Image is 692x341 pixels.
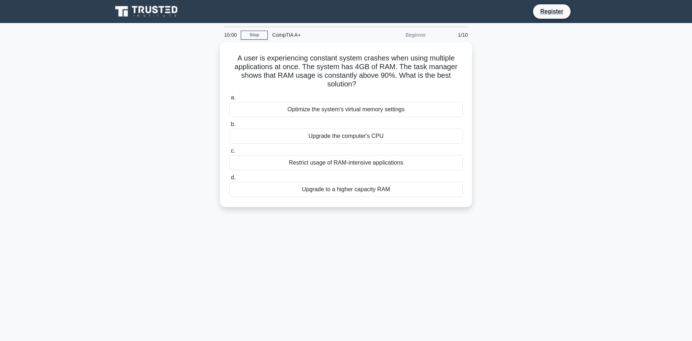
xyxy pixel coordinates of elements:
[241,31,268,40] a: Stop
[231,174,235,180] span: d.
[229,54,463,89] h5: A user is experiencing constant system crashes when using multiple applications at once. The syst...
[231,121,235,127] span: b.
[231,94,235,100] span: a.
[231,148,235,154] span: c.
[229,182,463,197] div: Upgrade to a higher capacity RAM
[229,129,463,144] div: Upgrade the computer's CPU
[367,28,430,42] div: Beginner
[536,7,568,16] a: Register
[430,28,472,42] div: 1/10
[229,102,463,117] div: Optimize the system's virtual memory settings
[268,28,367,42] div: CompTIA A+
[220,28,241,42] div: 10:00
[229,155,463,170] div: Restrict usage of RAM-intensive applications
